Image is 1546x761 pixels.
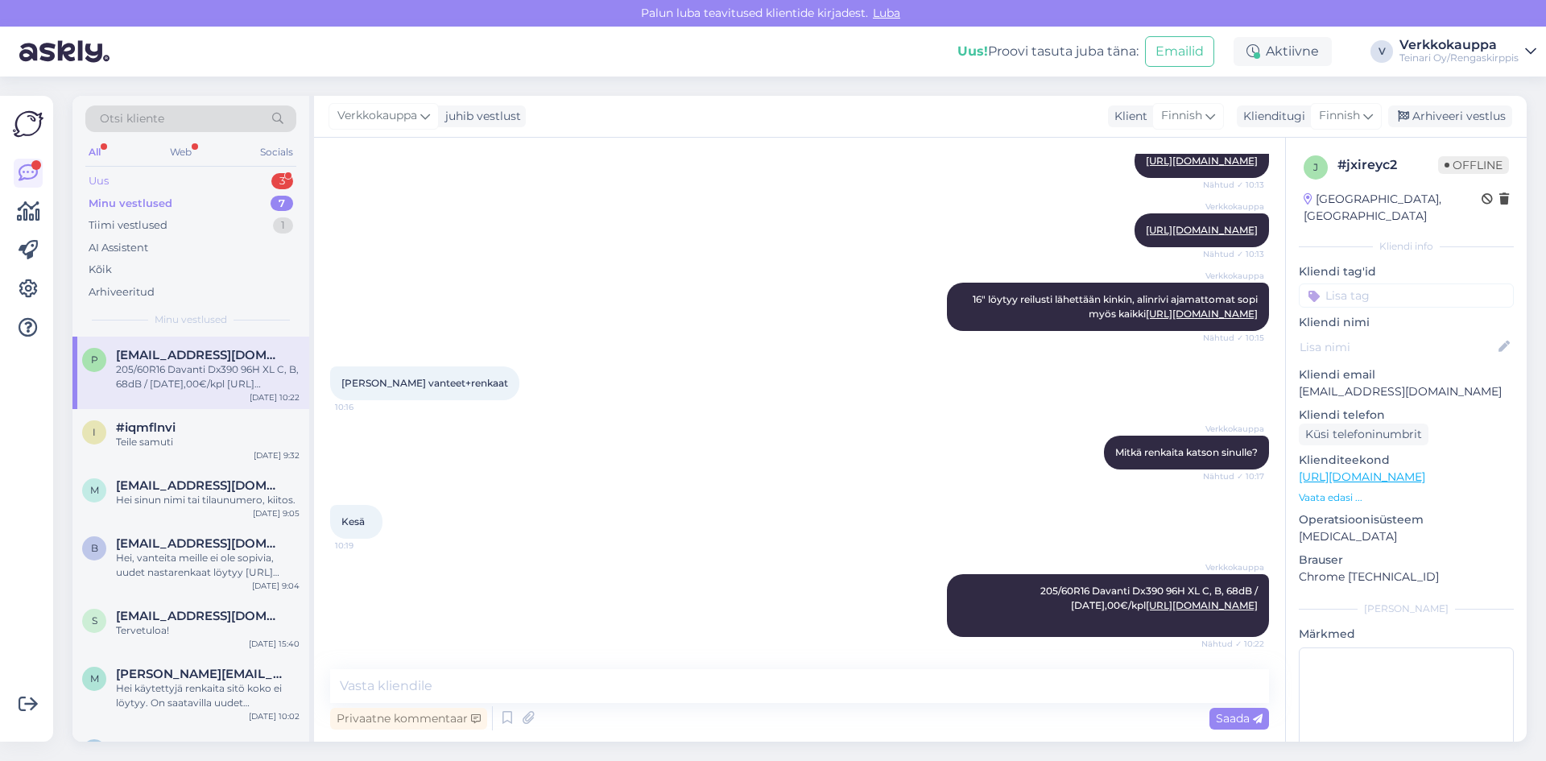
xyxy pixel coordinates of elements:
span: Nähtud ✓ 10:13 [1203,179,1264,191]
p: Vaata edasi ... [1299,490,1514,505]
a: [URL][DOMAIN_NAME] [1146,155,1258,167]
span: Nähtud ✓ 10:22 [1201,638,1264,650]
span: pyry.v@live.fi [116,348,283,362]
div: Arhiveeri vestlus [1388,105,1512,127]
p: Kliendi tag'id [1299,263,1514,280]
span: karri.huusko@kolumbus.fi [116,739,283,754]
div: Aktiivne [1234,37,1332,66]
div: Tervetuloa! [116,623,300,638]
div: Socials [257,142,296,163]
div: [GEOGRAPHIC_DATA], [GEOGRAPHIC_DATA] [1304,191,1482,225]
span: Nähtud ✓ 10:17 [1203,470,1264,482]
div: 1 [273,217,293,234]
div: Minu vestlused [89,196,172,212]
div: juhib vestlust [439,108,521,125]
div: 7 [271,196,293,212]
span: 10:19 [335,540,395,552]
b: Uus! [957,43,988,59]
span: j [1313,161,1318,173]
div: Teinari Oy/Rengaskirppis [1399,52,1519,64]
div: V [1370,40,1393,63]
div: Verkkokauppa [1399,39,1519,52]
span: mukambadieudonne4@gmail.com [116,478,283,493]
div: Küsi telefoninumbrit [1299,424,1428,445]
div: Teile samuti [116,435,300,449]
p: Operatsioonisüsteem [1299,511,1514,528]
span: 10:16 [335,401,395,413]
span: Finnish [1319,107,1360,125]
div: [DATE] 15:40 [249,638,300,650]
div: Web [167,142,195,163]
div: [DATE] 10:22 [250,391,300,403]
div: Uus [89,173,109,189]
span: #iqmflnvi [116,420,176,435]
span: Finnish [1161,107,1202,125]
span: 16" löytyy reilusti lähettään kinkin, alinrivi ajamattomat sopi myös kaikki [973,293,1260,320]
span: s [92,614,97,627]
a: [URL][DOMAIN_NAME] [1146,224,1258,236]
div: Hei sinun nimi tai tilaunumero, kiitos. [116,493,300,507]
span: Kesä [341,515,365,527]
p: Märkmed [1299,626,1514,643]
div: [DATE] 10:02 [249,710,300,722]
span: [PERSON_NAME] vanteet+renkaat [341,377,508,389]
a: [URL][DOMAIN_NAME] [1299,469,1425,484]
div: [DATE] 9:04 [252,580,300,592]
div: Tiimi vestlused [89,217,167,234]
span: michael.barry.official@gmail.com [116,667,283,681]
button: Emailid [1145,36,1214,67]
p: Kliendi telefon [1299,407,1514,424]
span: Luba [868,6,905,20]
div: 3 [271,173,293,189]
a: VerkkokauppaTeinari Oy/Rengaskirppis [1399,39,1536,64]
div: AI Assistent [89,240,148,256]
div: Proovi tasuta juba täna: [957,42,1139,61]
span: p [91,354,98,366]
span: Offline [1438,156,1509,174]
div: [PERSON_NAME] [1299,602,1514,616]
div: Hei käytettyjä renkaita sitö koko ei löytyy. On saatavilla uudet kesärenkaat 175/65R14 Davanti DX... [116,681,300,710]
div: Klienditugi [1237,108,1305,125]
div: # jxireyc2 [1337,155,1438,175]
span: i [93,426,96,438]
img: Askly Logo [13,109,43,139]
span: Mitkä renkaita katson sinulle? [1115,446,1258,458]
p: Klienditeekond [1299,452,1514,469]
span: Nähtud ✓ 10:15 [1203,332,1264,344]
span: Verkkokauppa [1204,423,1264,435]
span: b [91,542,98,554]
p: [EMAIL_ADDRESS][DOMAIN_NAME] [1299,383,1514,400]
p: Kliendi nimi [1299,314,1514,331]
span: bhuminfinland@gmail.com [116,536,283,551]
span: Verkkokauppa [1204,561,1264,573]
div: Kliendi info [1299,239,1514,254]
div: Privaatne kommentaar [330,708,487,730]
div: Hei, vanteita meille ei ole sopivia, uudet nastarenkaat löytyy [URL][DOMAIN_NAME] [116,551,300,580]
span: Verkkokauppa [1204,270,1264,282]
div: [DATE] 9:32 [254,449,300,461]
div: Arhiveeritud [89,284,155,300]
span: Saada [1216,711,1263,726]
div: 205/60R16 Davanti Dx390 96H XL C, B, 68dB / [DATE],00€/kpl [URL][DOMAIN_NAME] [116,362,300,391]
p: [MEDICAL_DATA] [1299,528,1514,545]
span: Minu vestlused [155,312,227,327]
span: Nähtud ✓ 10:13 [1203,248,1264,260]
div: [DATE] 9:05 [253,507,300,519]
span: Otsi kliente [100,110,164,127]
span: m [90,484,99,496]
div: All [85,142,104,163]
p: Brauser [1299,552,1514,569]
span: m [90,672,99,684]
span: 205/60R16 Davanti Dx390 96H XL C, B, 68dB / [DATE],00€/kpl [1040,585,1260,626]
input: Lisa tag [1299,283,1514,308]
p: Kliendi email [1299,366,1514,383]
div: Kõik [89,262,112,278]
span: Verkkokauppa [1204,201,1264,213]
div: Klient [1108,108,1147,125]
span: Verkkokauppa [337,107,417,125]
input: Lisa nimi [1300,338,1495,356]
a: [URL][DOMAIN_NAME] [1146,308,1258,320]
p: Chrome [TECHNICAL_ID] [1299,569,1514,585]
a: [URL][DOMAIN_NAME] [1146,599,1258,611]
span: saturak@hotmail.com [116,609,283,623]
